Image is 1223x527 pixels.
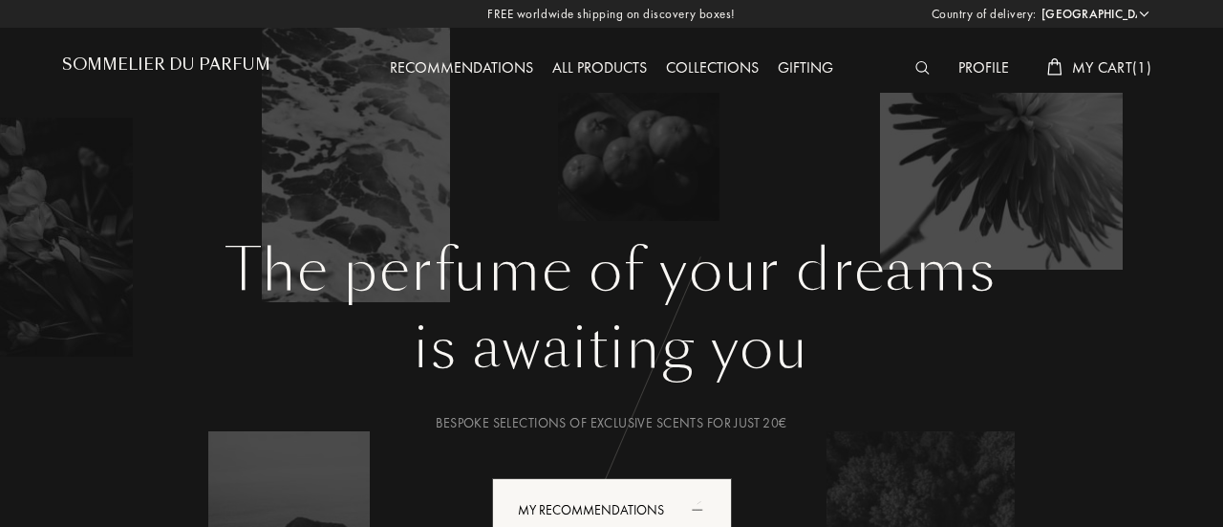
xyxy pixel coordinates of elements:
[1047,58,1062,76] img: cart_white.svg
[543,56,656,81] div: All products
[62,55,270,81] a: Sommelier du Parfum
[380,57,543,77] a: Recommendations
[768,57,843,77] a: Gifting
[656,57,768,77] a: Collections
[932,5,1037,24] span: Country of delivery:
[915,61,930,75] img: search_icn_white.svg
[656,56,768,81] div: Collections
[768,56,843,81] div: Gifting
[949,56,1019,81] div: Profile
[380,56,543,81] div: Recommendations
[76,305,1147,391] div: is awaiting you
[76,413,1147,433] div: Bespoke selections of exclusive scents for just 20€
[949,57,1019,77] a: Profile
[543,57,656,77] a: All products
[76,236,1147,305] h1: The perfume of your dreams
[62,55,270,74] h1: Sommelier du Parfum
[1072,57,1151,77] span: My Cart ( 1 )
